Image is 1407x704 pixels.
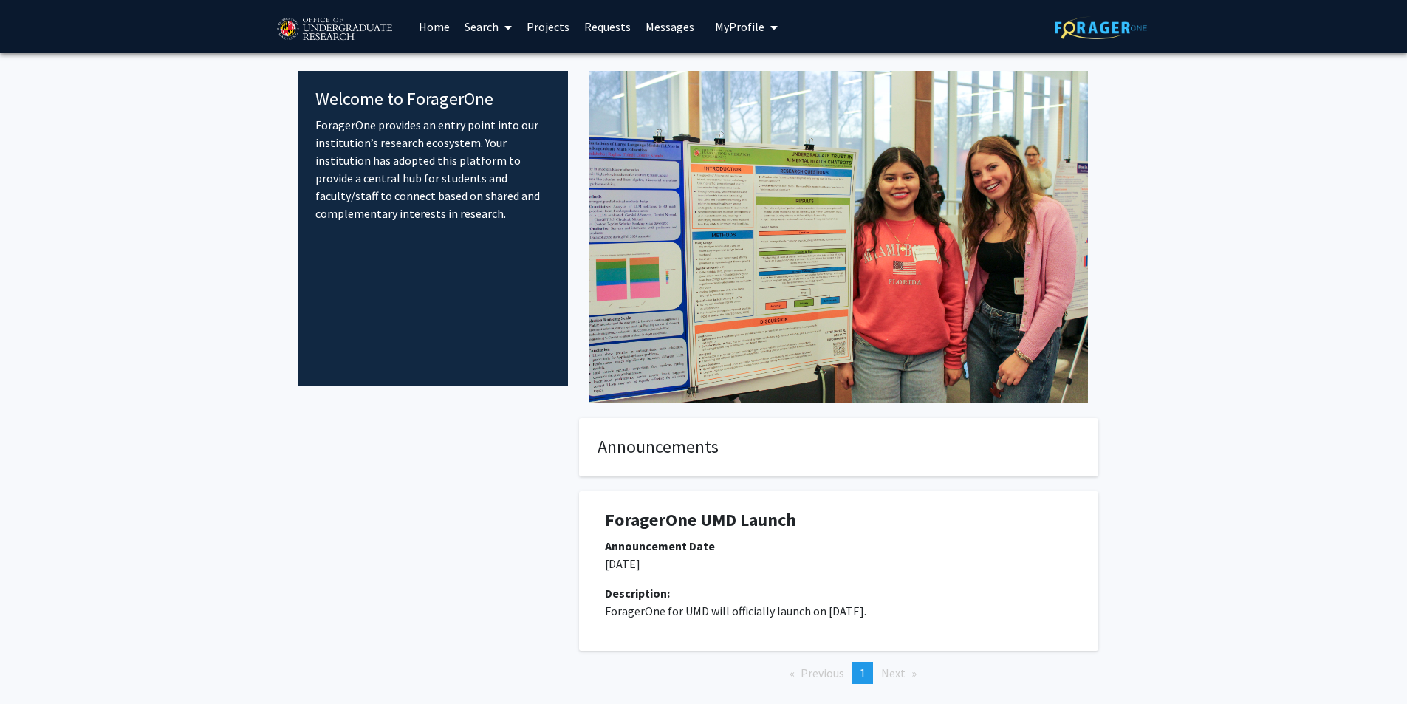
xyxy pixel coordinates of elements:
[605,510,1072,531] h1: ForagerOne UMD Launch
[272,11,397,48] img: University of Maryland Logo
[411,1,457,52] a: Home
[315,116,551,222] p: ForagerOne provides an entry point into our institution’s research ecosystem. Your institution ha...
[605,555,1072,573] p: [DATE]
[715,19,764,34] span: My Profile
[457,1,519,52] a: Search
[315,89,551,110] h4: Welcome to ForagerOne
[598,437,1080,458] h4: Announcements
[881,666,906,680] span: Next
[577,1,638,52] a: Requests
[605,537,1072,555] div: Announcement Date
[519,1,577,52] a: Projects
[11,638,63,693] iframe: Chat
[605,602,1072,620] p: ForagerOne for UMD will officially launch on [DATE].
[1055,16,1147,39] img: ForagerOne Logo
[579,662,1098,684] ul: Pagination
[589,71,1088,403] img: Cover Image
[638,1,702,52] a: Messages
[801,666,844,680] span: Previous
[605,584,1072,602] div: Description:
[860,666,866,680] span: 1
